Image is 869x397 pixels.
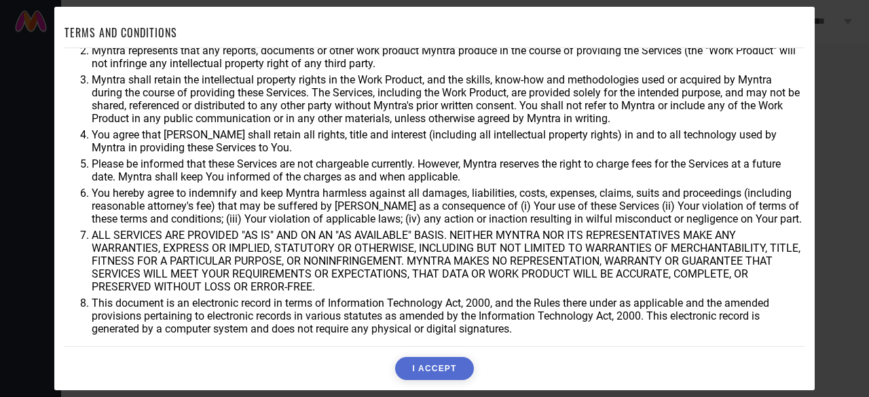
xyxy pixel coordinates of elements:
li: You agree that [PERSON_NAME] shall retain all rights, title and interest (including all intellect... [92,128,805,154]
li: Myntra represents that any reports, documents or other work product Myntra produce in the course ... [92,44,805,70]
h1: TERMS AND CONDITIONS [64,24,177,41]
li: This document is an electronic record in terms of Information Technology Act, 2000, and the Rules... [92,297,805,335]
li: Myntra shall retain the intellectual property rights in the Work Product, and the skills, know-ho... [92,73,805,125]
li: Please be informed that these Services are not chargeable currently. However, Myntra reserves the... [92,157,805,183]
button: I ACCEPT [395,357,473,380]
li: ALL SERVICES ARE PROVIDED "AS IS" AND ON AN "AS AVAILABLE" BASIS. NEITHER MYNTRA NOR ITS REPRESEN... [92,229,805,293]
li: You hereby agree to indemnify and keep Myntra harmless against all damages, liabilities, costs, e... [92,187,805,225]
